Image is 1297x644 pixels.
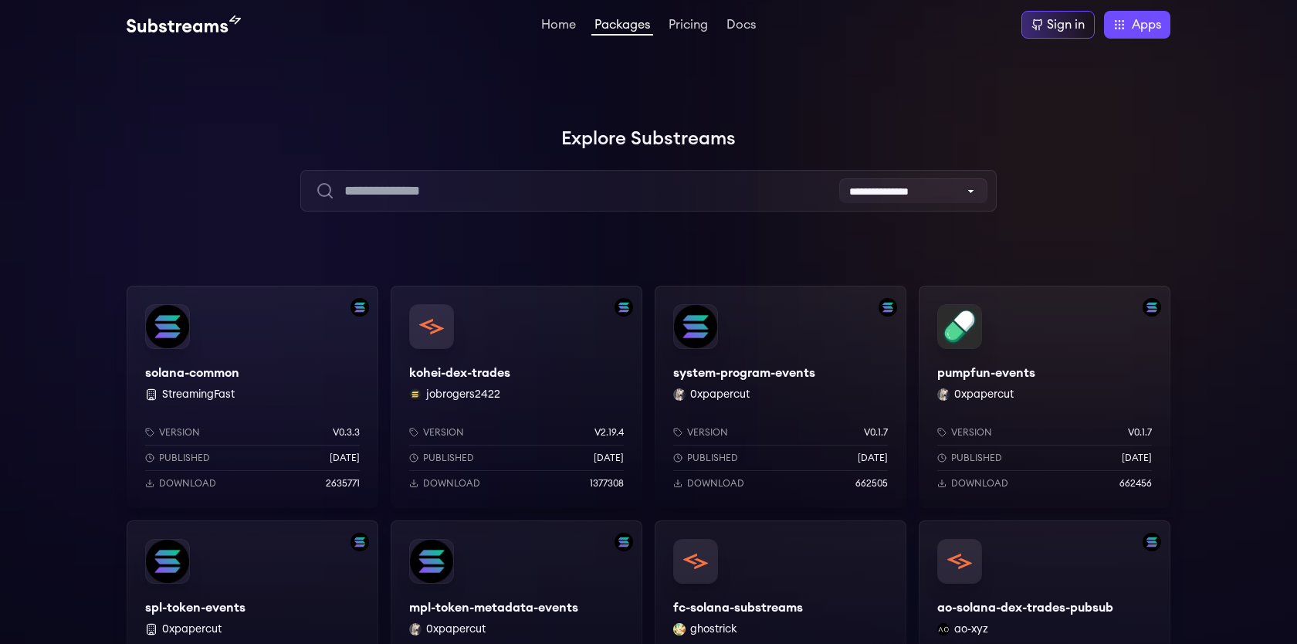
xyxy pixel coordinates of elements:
[426,387,500,402] button: jobrogers2422
[333,426,360,439] p: v0.3.3
[590,477,624,490] p: 1377308
[391,286,642,508] a: Filter by solana networkkohei-dex-tradeskohei-dex-tradesjobrogers2422 jobrogers2422Versionv2.19.4...
[864,426,888,439] p: v0.1.7
[127,124,1170,154] h1: Explore Substreams
[426,622,486,637] button: 0xpapercut
[326,477,360,490] p: 2635771
[330,452,360,464] p: [DATE]
[594,426,624,439] p: v2.19.4
[687,426,728,439] p: Version
[919,286,1170,508] a: Filter by solana networkpumpfun-eventspumpfun-events0xpapercut 0xpapercutVersionv0.1.7Published[D...
[162,622,222,637] button: 0xpapercut
[127,286,378,508] a: Filter by solana networksolana-commonsolana-common StreamingFastVersionv0.3.3Published[DATE]Downl...
[1122,452,1152,464] p: [DATE]
[665,19,711,34] a: Pricing
[159,452,210,464] p: Published
[855,477,888,490] p: 662505
[858,452,888,464] p: [DATE]
[615,533,633,551] img: Filter by solana network
[615,298,633,317] img: Filter by solana network
[591,19,653,36] a: Packages
[723,19,759,34] a: Docs
[690,622,737,637] button: ghostrick
[350,533,369,551] img: Filter by solana network
[162,387,235,402] button: StreamingFast
[951,426,992,439] p: Version
[423,426,464,439] p: Version
[1128,426,1152,439] p: v0.1.7
[350,298,369,317] img: Filter by solana network
[951,452,1002,464] p: Published
[690,387,750,402] button: 0xpapercut
[423,452,474,464] p: Published
[687,477,744,490] p: Download
[954,622,988,637] button: ao-xyz
[1021,11,1095,39] a: Sign in
[594,452,624,464] p: [DATE]
[1119,477,1152,490] p: 662456
[538,19,579,34] a: Home
[1143,533,1161,551] img: Filter by solana network
[687,452,738,464] p: Published
[423,477,480,490] p: Download
[159,477,216,490] p: Download
[1143,298,1161,317] img: Filter by solana network
[951,477,1008,490] p: Download
[954,387,1014,402] button: 0xpapercut
[1047,15,1085,34] div: Sign in
[655,286,906,508] a: Filter by solana networksystem-program-eventssystem-program-events0xpapercut 0xpapercutVersionv0....
[1132,15,1161,34] span: Apps
[159,426,200,439] p: Version
[879,298,897,317] img: Filter by solana network
[127,15,241,34] img: Substream's logo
